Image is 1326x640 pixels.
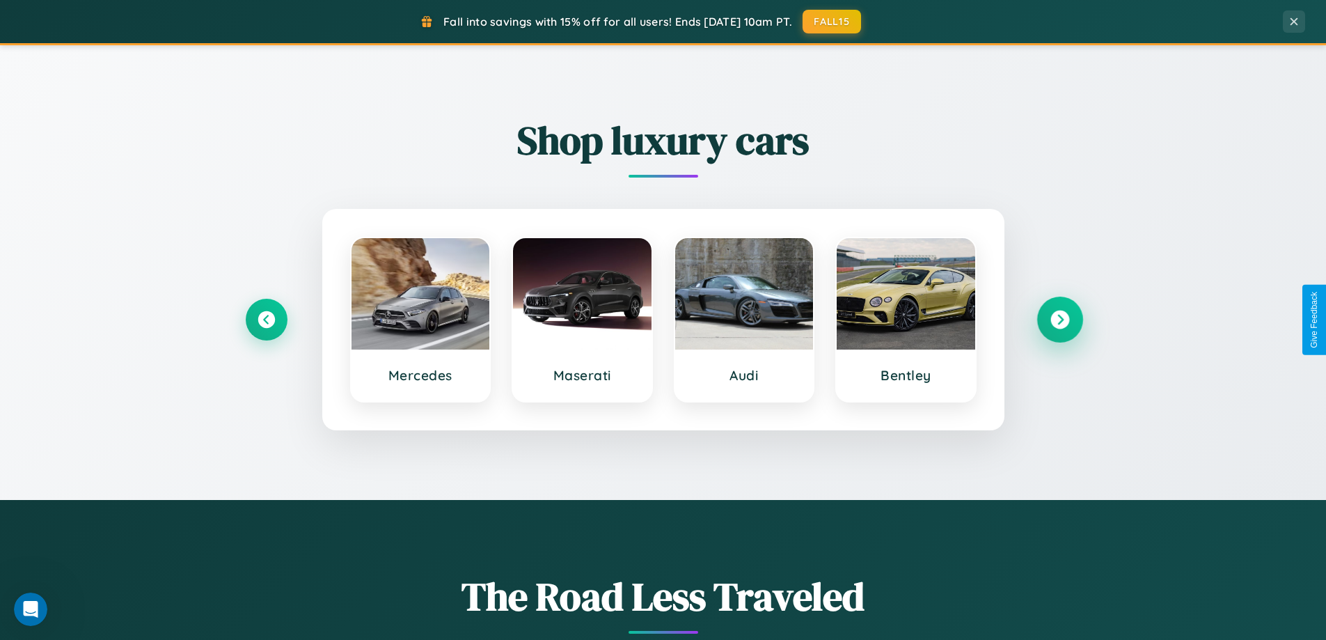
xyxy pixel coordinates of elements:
iframe: Intercom live chat [14,593,47,626]
div: Give Feedback [1309,292,1319,348]
h1: The Road Less Traveled [246,570,1081,623]
span: Fall into savings with 15% off for all users! Ends [DATE] 10am PT. [443,15,792,29]
h3: Mercedes [365,367,476,384]
h3: Audi [689,367,800,384]
button: FALL15 [803,10,861,33]
h2: Shop luxury cars [246,114,1081,167]
h3: Maserati [527,367,638,384]
h3: Bentley [851,367,961,384]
